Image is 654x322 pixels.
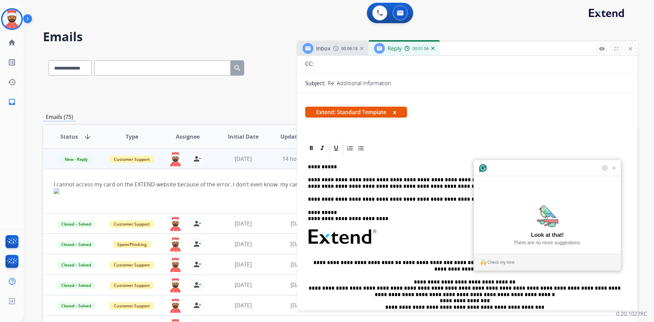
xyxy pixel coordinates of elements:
img: agent-avatar [169,237,182,251]
img: agent-avatar [169,217,182,231]
span: Closed – Solved [57,302,95,309]
mat-icon: home [8,39,16,47]
span: [DATE] [291,220,308,227]
span: [DATE] [291,261,308,268]
div: Bold [306,143,316,153]
div: Italic [317,143,327,153]
span: Updated Date [280,133,318,141]
p: CC: [305,60,313,68]
p: Subject: [305,79,326,87]
mat-icon: inbox [8,98,16,106]
div: Underline [331,143,341,153]
img: avatar [2,10,21,29]
span: Status [60,133,78,141]
span: Extend: Standard Template [305,107,407,118]
img: agent-avatar [169,152,182,166]
span: [DATE] [235,261,252,268]
span: 14 hours ago [282,155,316,163]
span: Inbox [316,45,330,52]
div: Ordered List [345,143,355,153]
p: Re: Additional Information [328,79,391,87]
span: Customer Support [110,282,154,289]
div: I cannot access my card on the EXTEND website because of the error. I don’t even know my card num... [54,180,515,194]
p: Emails (75) [43,113,76,121]
span: New - Reply [61,156,92,163]
span: [DATE] [235,155,252,163]
h2: Emails [43,30,638,44]
button: x [393,108,396,116]
span: [DATE] [235,281,252,289]
span: Customer Support [110,156,154,163]
mat-icon: remove_red_eye [599,46,605,52]
span: [DATE] [291,302,308,309]
span: [DATE] [291,281,308,289]
span: Customer Support [110,261,154,269]
span: Closed – Solved [57,220,95,228]
span: Reply [388,45,402,52]
span: [DATE] [235,220,252,227]
span: Closed – Solved [57,282,95,289]
span: Assignee [176,133,200,141]
span: 00:06:18 [341,46,358,51]
img: agent-avatar [169,298,182,313]
p: 0.20.1027RC [616,310,647,318]
mat-icon: list_alt [8,58,16,66]
img: agent-avatar [169,278,182,292]
div: Bullet List [356,143,366,153]
mat-icon: person_remove [193,240,201,248]
span: [DATE] [291,240,308,248]
span: Closed – Solved [57,241,95,248]
mat-icon: person_remove [193,219,201,228]
mat-icon: search [233,64,242,72]
span: Initial Date [228,133,259,141]
mat-icon: person_remove [193,155,201,163]
mat-icon: person_remove [193,281,201,289]
mat-icon: close [627,46,634,52]
mat-icon: person_remove [193,301,201,309]
mat-icon: arrow_downward [83,133,92,141]
mat-icon: fullscreen [613,46,619,52]
mat-icon: person_remove [193,260,201,269]
span: [DATE] [235,302,252,309]
mat-icon: history [8,78,16,86]
span: Spam/Phishing [113,241,151,248]
span: [DATE] [235,240,252,248]
img: ii_199a76f3d96c119a5901 [54,188,515,194]
span: Customer Support [110,220,154,228]
span: Closed – Solved [57,261,95,269]
img: agent-avatar [169,258,182,272]
span: Type [126,133,138,141]
span: Customer Support [110,302,154,309]
span: 00:01:56 [412,46,429,51]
